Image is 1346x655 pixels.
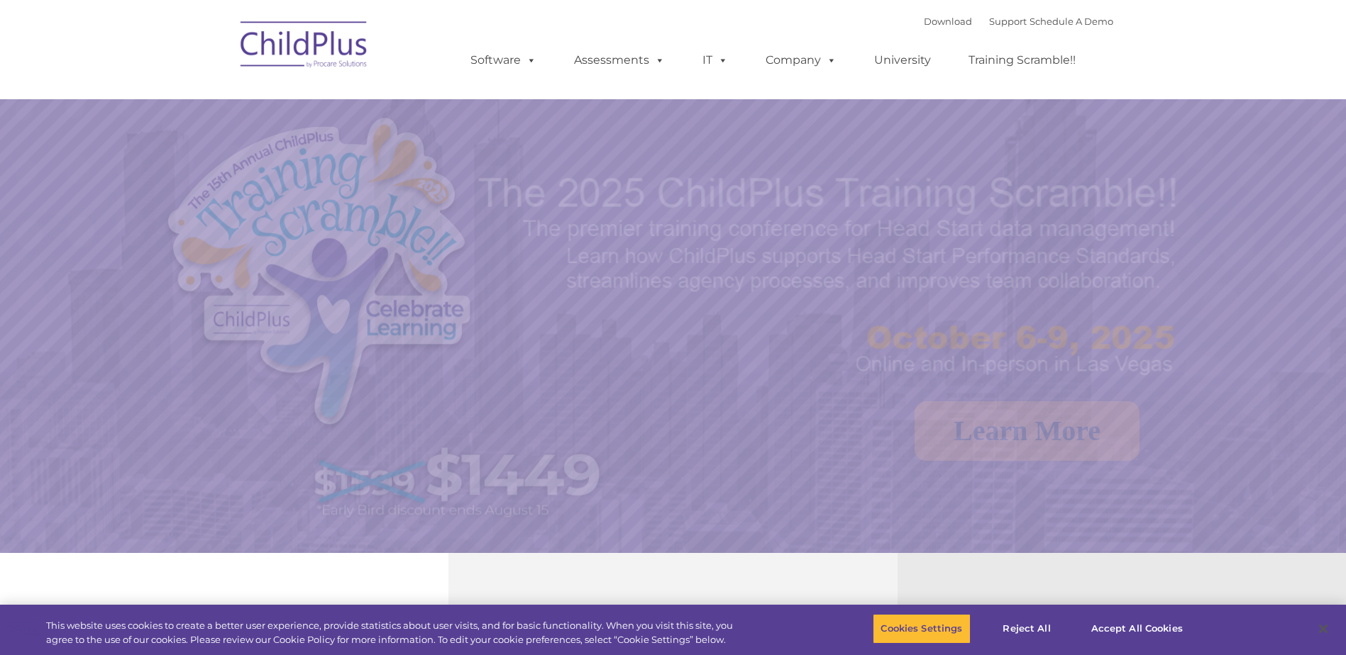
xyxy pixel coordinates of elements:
[860,46,945,74] a: University
[924,16,972,27] a: Download
[983,614,1071,644] button: Reject All
[456,46,551,74] a: Software
[233,11,375,82] img: ChildPlus by Procare Solutions
[1083,614,1191,644] button: Accept All Cookies
[915,401,1140,461] a: Learn More
[1030,16,1113,27] a: Schedule A Demo
[46,619,740,646] div: This website uses cookies to create a better user experience, provide statistics about user visit...
[989,16,1027,27] a: Support
[560,46,679,74] a: Assessments
[688,46,742,74] a: IT
[873,614,970,644] button: Cookies Settings
[751,46,851,74] a: Company
[954,46,1090,74] a: Training Scramble!!
[1308,613,1339,644] button: Close
[924,16,1113,27] font: |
